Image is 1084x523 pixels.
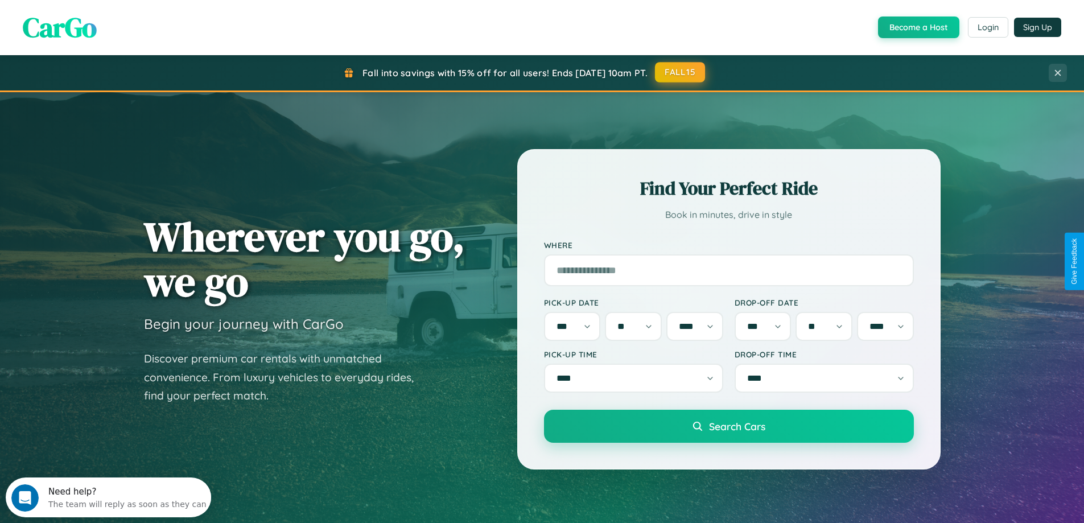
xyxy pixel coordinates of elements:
[655,62,705,83] button: FALL15
[144,214,465,304] h1: Wherever you go, we go
[23,9,97,46] span: CarGo
[43,10,201,19] div: Need help?
[544,349,723,359] label: Pick-up Time
[544,410,914,443] button: Search Cars
[1070,238,1078,285] div: Give Feedback
[878,17,959,38] button: Become a Host
[5,5,212,36] div: Open Intercom Messenger
[144,349,428,405] p: Discover premium car rentals with unmatched convenience. From luxury vehicles to everyday rides, ...
[144,315,344,332] h3: Begin your journey with CarGo
[43,19,201,31] div: The team will reply as soon as they can
[544,240,914,250] label: Where
[1014,18,1061,37] button: Sign Up
[709,420,765,433] span: Search Cars
[362,67,648,79] span: Fall into savings with 15% off for all users! Ends [DATE] 10am PT.
[968,17,1008,38] button: Login
[735,298,914,307] label: Drop-off Date
[544,176,914,201] h2: Find Your Perfect Ride
[6,477,211,517] iframe: Intercom live chat discovery launcher
[544,298,723,307] label: Pick-up Date
[11,484,39,512] iframe: Intercom live chat
[544,207,914,223] p: Book in minutes, drive in style
[735,349,914,359] label: Drop-off Time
